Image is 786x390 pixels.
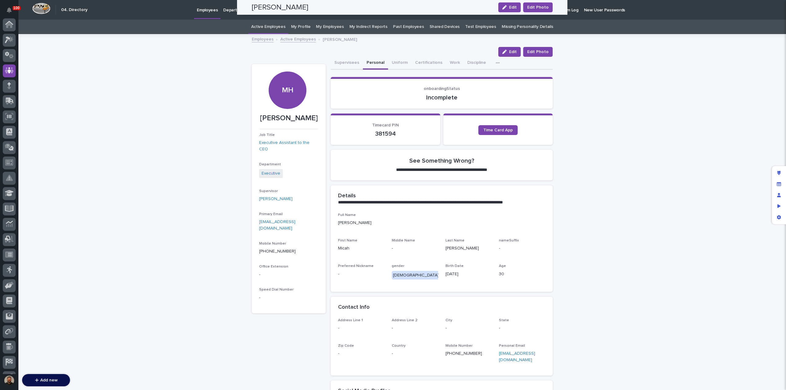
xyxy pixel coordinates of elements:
[446,319,452,322] span: City
[316,20,344,34] a: My Employees
[259,212,283,216] span: Primary Email
[499,271,545,277] p: 30
[392,344,406,348] span: Country
[61,7,88,13] h2: 04. Directory
[291,20,311,34] a: My Profile
[773,190,784,201] div: Manage users
[259,163,281,166] span: Department
[259,288,294,292] span: Speed Dial Number
[331,57,363,70] button: Supervisees
[338,344,354,348] span: Zip Code
[523,47,553,57] button: Edit Photo
[393,20,424,34] a: Past Employees
[338,264,374,268] span: Preferred Nickname
[22,374,70,386] button: Add new
[259,114,318,123] p: [PERSON_NAME]
[446,264,464,268] span: Birth Date
[392,271,440,280] div: [DEMOGRAPHIC_DATA]
[338,130,433,137] p: 381594
[499,351,535,362] a: [EMAIL_ADDRESS][DOMAIN_NAME]
[8,7,16,17] div: Notifications100
[338,220,545,226] p: [PERSON_NAME]
[464,57,490,70] button: Discipline
[478,125,518,135] a: Time Card App
[499,239,519,242] span: nameSuffix
[766,370,783,386] iframe: Open customer support
[392,239,415,242] span: Middle Name
[3,374,16,387] button: users-avatar
[338,193,356,199] h2: Details
[3,4,16,17] button: Notifications
[259,242,286,245] span: Mobile Number
[32,3,50,14] img: Workspace Logo
[392,264,404,268] span: gender
[338,304,370,311] h2: Contact Info
[338,245,384,252] p: Micah
[259,272,318,278] p: -
[773,201,784,212] div: Preview as
[773,168,784,179] div: Edit layout
[446,57,464,70] button: Work
[338,239,357,242] span: First Name
[259,196,293,202] a: [PERSON_NAME]
[409,157,474,164] h2: See Something Wrong?
[499,325,545,331] p: -
[446,351,482,356] a: [PHONE_NUMBER]
[773,212,784,223] div: App settings
[262,170,280,177] a: Executive
[483,128,513,132] span: Time Card App
[430,20,460,34] a: Shared Devices
[338,213,356,217] span: Full Name
[259,295,318,301] p: -
[465,20,496,34] a: Test Employees
[446,239,465,242] span: Last Name
[259,220,295,230] a: [EMAIL_ADDRESS][DOMAIN_NAME]
[527,49,549,55] span: Edit Photo
[269,48,306,95] div: MH
[251,20,285,34] a: Active Employees
[773,179,784,190] div: Manage fields and data
[446,344,473,348] span: Mobile Number
[499,264,506,268] span: Age
[424,87,460,91] span: onboardingStatus
[372,123,399,127] span: Timecard PIN
[338,325,384,331] p: -
[338,271,384,277] p: -
[14,6,20,10] p: 100
[446,325,492,331] p: -
[323,36,357,42] p: [PERSON_NAME]
[259,189,278,193] span: Supervisor
[338,350,384,357] p: -
[499,245,545,252] p: -
[388,57,411,70] button: Uniform
[363,57,388,70] button: Personal
[392,245,438,252] p: -
[392,350,438,357] p: -
[338,94,545,101] p: Incomplete
[259,249,296,253] a: [PHONE_NUMBER]
[392,325,438,331] p: -
[446,271,492,277] p: [DATE]
[349,20,387,34] a: My Indirect Reports
[411,57,446,70] button: Certifications
[392,319,418,322] span: Address Line 2
[259,133,275,137] span: Job Title
[338,319,363,322] span: Address Line 1
[502,20,553,34] a: Missing Personality Details
[499,344,525,348] span: Personal Email
[498,47,521,57] button: Edit
[446,245,492,252] p: [PERSON_NAME]
[259,140,318,153] a: Executive Assistant to the CEO
[509,50,517,54] span: Edit
[499,319,509,322] span: State
[252,35,274,42] a: Employees
[259,265,288,268] span: Office Extension
[280,35,316,42] a: Active Employees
